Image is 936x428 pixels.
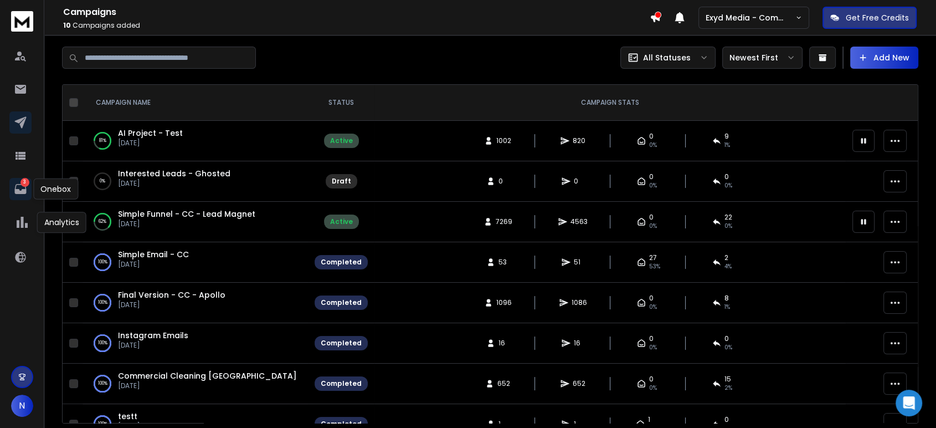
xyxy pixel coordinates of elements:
div: Active [330,217,353,226]
div: Analytics [37,212,86,233]
span: 10 [63,21,71,30]
span: 0 % [724,222,732,231]
p: Get Free Credits [846,12,909,23]
span: 1 [648,415,650,424]
span: 0% [724,181,732,190]
div: Open Intercom Messenger [896,390,922,416]
p: 0 % [100,176,105,187]
p: [DATE] [118,220,255,228]
p: 100 % [98,257,107,268]
span: 16 [498,339,510,348]
span: 53 % [649,262,660,271]
span: 0% [649,181,657,190]
p: 100 % [98,338,107,349]
span: 7269 [496,217,512,226]
a: AI Project - Test [118,128,183,139]
span: 4 % [724,262,732,271]
button: Get Free Credits [822,7,917,29]
a: Simple Funnel - CC - Lead Magnet [118,208,255,220]
span: 1 % [724,303,730,312]
p: 81 % [99,135,106,146]
p: [DATE] [118,179,230,188]
span: 51 [574,258,585,267]
p: [DATE] [118,260,189,269]
p: 3 [20,178,29,187]
span: 8 [724,294,729,303]
p: [DATE] [118,381,297,390]
button: N [11,395,33,417]
span: 0 [649,132,654,141]
span: 0% [649,222,657,231]
div: Completed [321,379,362,388]
span: 1096 [496,298,512,307]
span: 0% [649,141,657,150]
td: 100%Commercial Cleaning [GEOGRAPHIC_DATA][DATE] [83,364,308,404]
a: Commercial Cleaning [GEOGRAPHIC_DATA] [118,370,297,381]
span: 2 % [724,384,732,393]
span: 0 [724,172,729,181]
span: 0 % [724,343,732,352]
span: 27 [649,253,657,262]
h1: Campaigns [63,6,650,19]
span: 0% [649,303,657,312]
div: Active [330,136,353,145]
a: Simple Email - CC [118,249,189,260]
div: Completed [321,258,362,267]
a: testt [118,411,137,422]
span: 15 [724,375,731,384]
span: 9 [724,132,729,141]
p: [DATE] [118,300,225,309]
span: 652 [573,379,585,388]
th: CAMPAIGN NAME [83,85,308,121]
span: 53 [498,258,510,267]
span: 1 % [724,141,730,150]
button: Newest First [722,47,803,69]
th: CAMPAIGN STATS [374,85,846,121]
span: 0% [649,343,657,352]
span: 0 [724,334,729,343]
span: 0 [649,334,654,343]
p: Campaigns added [63,21,650,30]
span: 1086 [572,298,587,307]
th: STATUS [308,85,374,121]
span: 652 [497,379,510,388]
p: 100 % [98,378,107,389]
div: Onebox [33,179,78,200]
span: 0 [724,415,729,424]
div: Completed [321,339,362,348]
div: Completed [321,298,362,307]
span: 0 [649,375,654,384]
p: [DATE] [118,341,188,350]
td: 81%AI Project - Test[DATE] [83,121,308,161]
td: 100%Simple Email - CC[DATE] [83,242,308,283]
td: 62%Simple Funnel - CC - Lead Magnet[DATE] [83,202,308,242]
a: 3 [9,178,32,200]
td: 0%Interested Leads - Ghosted[DATE] [83,161,308,202]
span: 820 [573,136,585,145]
span: 0% [649,384,657,393]
div: Draft [332,177,351,186]
p: 100 % [98,297,107,308]
p: 62 % [99,216,106,227]
span: Instagram Emails [118,330,188,341]
span: 4563 [570,217,588,226]
span: 22 [724,213,732,222]
span: 0 [649,294,654,303]
span: 0 [649,213,654,222]
td: 100%Instagram Emails[DATE] [83,323,308,364]
p: Exyd Media - Commercial Cleaning [706,12,795,23]
a: Interested Leads - Ghosted [118,168,230,179]
span: 0 [649,172,654,181]
a: Final Version - CC - Apollo [118,289,225,300]
button: Add New [850,47,918,69]
p: [DATE] [118,139,183,147]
